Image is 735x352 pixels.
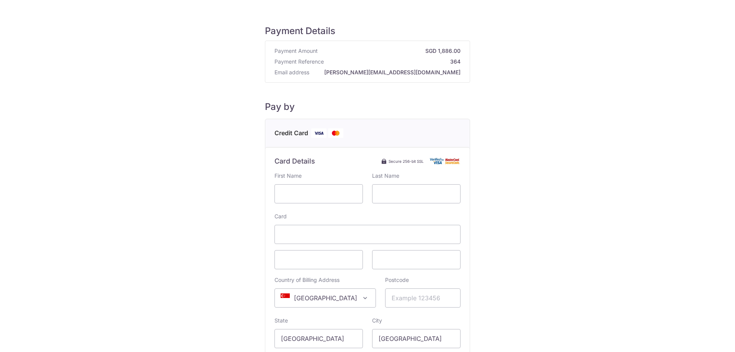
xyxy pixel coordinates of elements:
[372,172,399,180] label: Last Name
[274,69,309,76] span: Email address
[311,128,327,138] img: Visa
[274,47,318,55] span: Payment Amount
[385,276,409,284] label: Postcode
[274,317,288,324] label: State
[274,276,340,284] label: Country of Billing Address
[372,317,382,324] label: City
[281,230,454,239] iframe: Secure card number input frame
[389,158,424,164] span: Secure 256-bit SSL
[327,58,461,65] strong: 364
[274,128,308,138] span: Credit Card
[385,288,461,308] input: Example 123456
[430,158,461,164] img: Card secure
[265,101,470,113] h5: Pay by
[312,69,461,76] strong: [PERSON_NAME][EMAIL_ADDRESS][DOMAIN_NAME]
[274,172,302,180] label: First Name
[281,255,356,264] iframe: Secure card expiration date input frame
[274,157,315,166] h6: Card Details
[265,25,470,37] h5: Payment Details
[274,288,376,308] span: Singapore
[275,289,376,307] span: Singapore
[274,213,287,220] label: Card
[274,58,324,65] span: Payment Reference
[328,128,343,138] img: Mastercard
[379,255,454,264] iframe: Secure card security code input frame
[321,47,461,55] strong: SGD 1,886.00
